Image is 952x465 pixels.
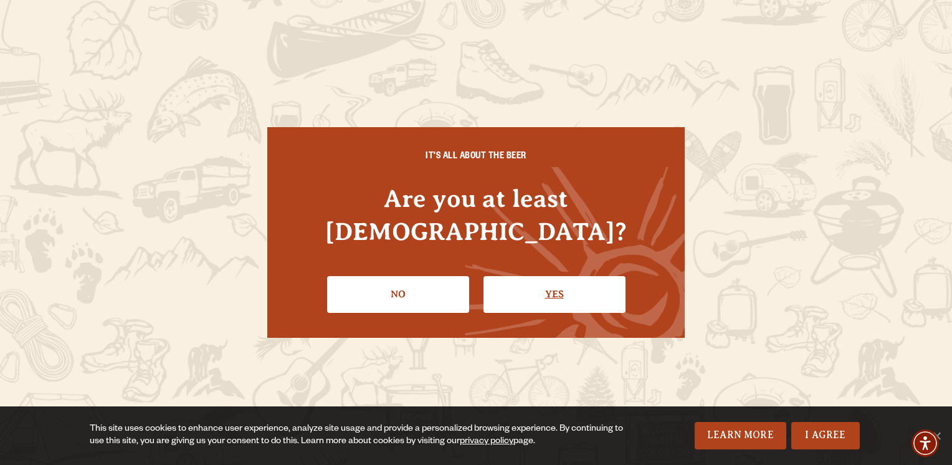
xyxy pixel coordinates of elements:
[791,422,860,449] a: I Agree
[695,422,786,449] a: Learn More
[460,437,513,447] a: privacy policy
[327,276,469,312] a: No
[483,276,626,312] a: Confirm I'm 21 or older
[912,429,939,457] div: Accessibility Menu
[292,182,660,248] h4: Are you at least [DEMOGRAPHIC_DATA]?
[90,423,624,448] div: This site uses cookies to enhance user experience, analyze site usage and provide a personalized ...
[292,152,660,163] h6: IT'S ALL ABOUT THE BEER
